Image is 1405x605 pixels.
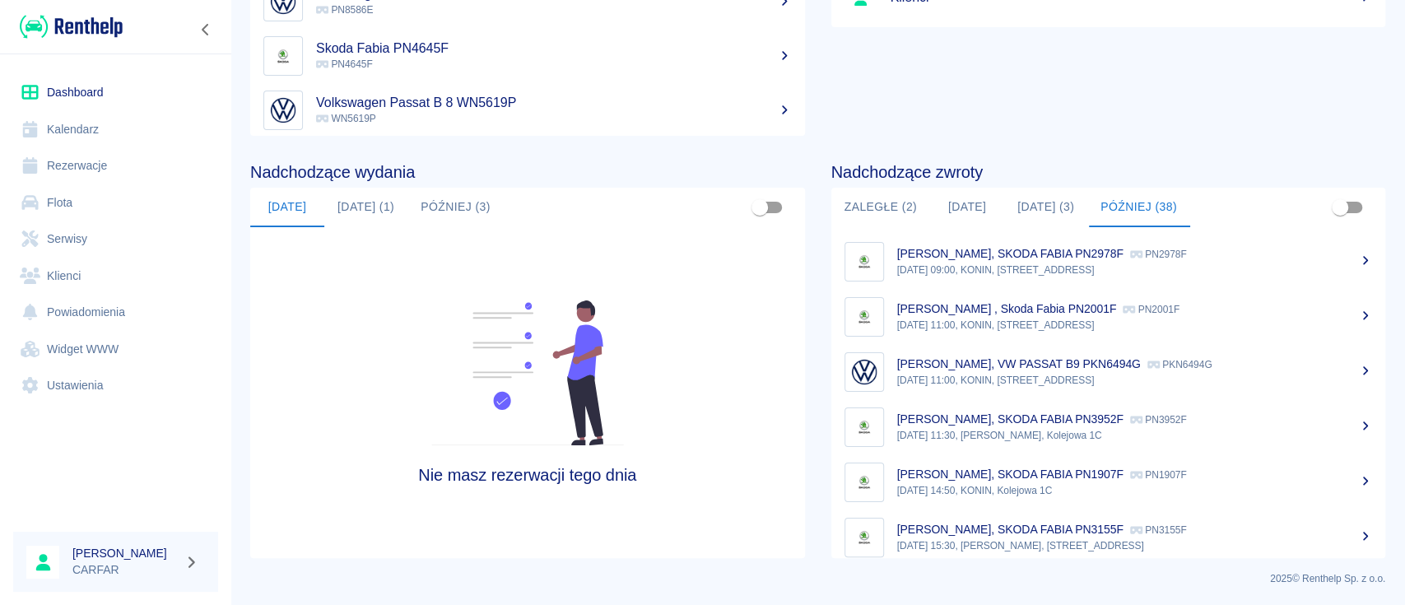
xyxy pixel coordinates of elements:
[897,263,1373,277] p: [DATE] 09:00, KONIN, [STREET_ADDRESS]
[831,344,1386,399] a: Image[PERSON_NAME], VW PASSAT B9 PKN6494G PKN6494G[DATE] 11:00, KONIN, [STREET_ADDRESS]
[250,188,324,227] button: [DATE]
[13,184,218,221] a: Flota
[849,522,880,553] img: Image
[897,523,1124,536] p: [PERSON_NAME], SKODA FABIA PN3155F
[407,188,504,227] button: Później (3)
[268,40,299,72] img: Image
[1324,192,1356,223] span: Pokaż przypisane tylko do mnie
[831,162,1386,182] h4: Nadchodzące zwroty
[831,454,1386,510] a: Image[PERSON_NAME], SKODA FABIA PN1907F PN1907F[DATE] 14:50, KONIN, Kolejowa 1C
[250,29,805,83] a: ImageSkoda Fabia PN4645F PN4645F
[13,331,218,368] a: Widget WWW
[897,302,1117,315] p: [PERSON_NAME] , Skoda Fabia PN2001F
[1004,188,1087,227] button: [DATE] (3)
[897,247,1124,260] p: [PERSON_NAME], SKODA FABIA PN2978F
[13,221,218,258] a: Serwisy
[1147,359,1212,370] p: PKN6494G
[250,571,1385,586] p: 2025 © Renthelp Sp. z o.o.
[20,13,123,40] img: Renthelp logo
[72,561,178,579] p: CARFAR
[319,465,735,485] h4: Nie masz rezerwacji tego dnia
[930,188,1004,227] button: [DATE]
[849,301,880,333] img: Image
[316,113,376,124] span: WN5619P
[897,412,1124,426] p: [PERSON_NAME], SKODA FABIA PN3952F
[1123,304,1179,315] p: PN2001F
[1130,249,1187,260] p: PN2978F
[250,162,805,182] h4: Nadchodzące wydania
[897,538,1373,553] p: [DATE] 15:30, [PERSON_NAME], [STREET_ADDRESS]
[831,510,1386,565] a: Image[PERSON_NAME], SKODA FABIA PN3155F PN3155F[DATE] 15:30, [PERSON_NAME], [STREET_ADDRESS]
[13,147,218,184] a: Rezerwacje
[849,246,880,277] img: Image
[831,234,1386,289] a: Image[PERSON_NAME], SKODA FABIA PN2978F PN2978F[DATE] 09:00, KONIN, [STREET_ADDRESS]
[1130,414,1187,426] p: PN3952F
[831,289,1386,344] a: Image[PERSON_NAME] , Skoda Fabia PN2001F PN2001F[DATE] 11:00, KONIN, [STREET_ADDRESS]
[1087,188,1190,227] button: Później (38)
[897,318,1373,333] p: [DATE] 11:00, KONIN, [STREET_ADDRESS]
[316,4,373,16] span: PN8586E
[897,357,1141,370] p: [PERSON_NAME], VW PASSAT B9 PKN6494G
[897,428,1373,443] p: [DATE] 11:30, [PERSON_NAME], Kolejowa 1C
[897,468,1124,481] p: [PERSON_NAME], SKODA FABIA PN1907F
[316,58,373,70] span: PN4645F
[268,95,299,126] img: Image
[13,294,218,331] a: Powiadomienia
[72,545,178,561] h6: [PERSON_NAME]
[1130,524,1187,536] p: PN3155F
[744,192,775,223] span: Pokaż przypisane tylko do mnie
[13,258,218,295] a: Klienci
[1130,469,1187,481] p: PN1907F
[13,367,218,404] a: Ustawienia
[897,373,1373,388] p: [DATE] 11:00, KONIN, [STREET_ADDRESS]
[324,188,407,227] button: [DATE] (1)
[13,111,218,148] a: Kalendarz
[849,467,880,498] img: Image
[849,356,880,388] img: Image
[897,483,1373,498] p: [DATE] 14:50, KONIN, Kolejowa 1C
[13,74,218,111] a: Dashboard
[831,188,930,227] button: Zaległe (2)
[831,399,1386,454] a: Image[PERSON_NAME], SKODA FABIA PN3952F PN3952F[DATE] 11:30, [PERSON_NAME], Kolejowa 1C
[316,40,792,57] h5: Skoda Fabia PN4645F
[193,19,218,40] button: Zwiń nawigację
[250,83,805,137] a: ImageVolkswagen Passat B 8 WN5619P WN5619P
[316,95,792,111] h5: Volkswagen Passat B 8 WN5619P
[421,300,634,445] img: Fleet
[13,13,123,40] a: Renthelp logo
[849,412,880,443] img: Image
